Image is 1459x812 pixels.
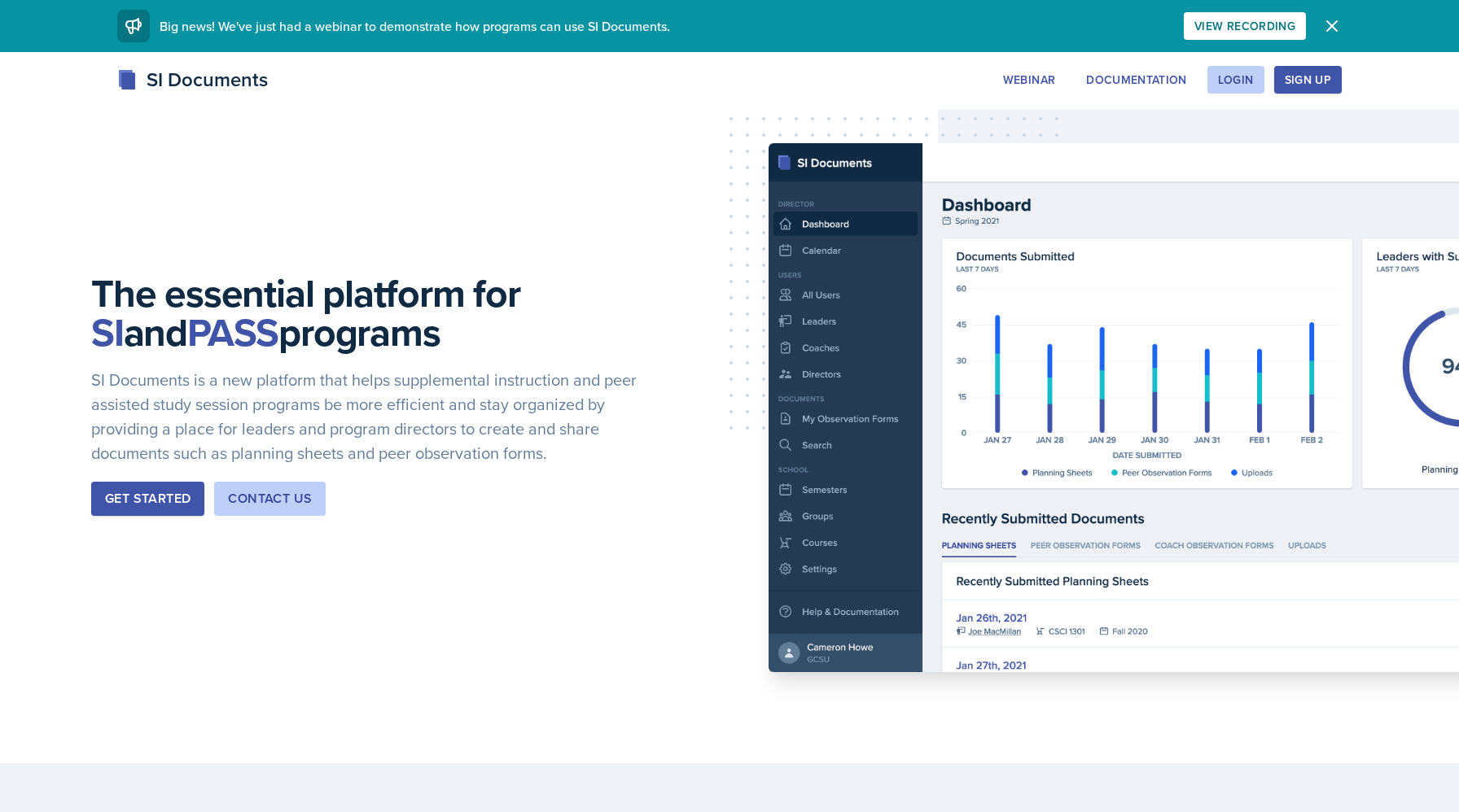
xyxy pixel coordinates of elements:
[1194,20,1295,33] div: View Recording
[1285,73,1331,86] div: Sign Up
[992,66,1066,94] button: Webinar
[214,482,326,516] button: Contact Us
[1207,66,1264,94] button: Login
[1086,73,1187,86] div: Documentation
[228,489,312,509] div: Contact Us
[1218,73,1254,86] div: Login
[105,489,191,509] div: Get Started
[1076,66,1198,94] button: Documentation
[117,65,268,94] div: SI Documents
[1274,66,1342,94] button: Sign Up
[1184,12,1306,40] button: View Recording
[91,482,204,516] button: Get Started
[1003,73,1055,86] div: Webinar
[160,17,670,35] span: Big news! We've just had a webinar to demonstrate how programs can use SI Documents.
